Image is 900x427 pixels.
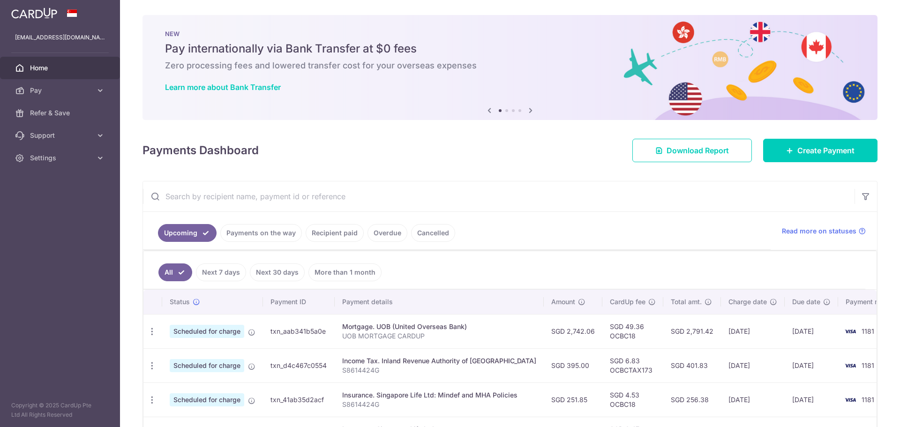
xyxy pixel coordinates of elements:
td: [DATE] [785,382,838,417]
td: [DATE] [785,348,838,382]
img: Bank Card [841,360,860,371]
input: Search by recipient name, payment id or reference [143,181,855,211]
span: Refer & Save [30,108,92,118]
td: SGD 256.38 [663,382,721,417]
span: Total amt. [671,297,702,307]
p: UOB MORTGAGE CARDUP [342,331,536,341]
td: SGD 6.83 OCBCTAX173 [602,348,663,382]
span: Settings [30,153,92,163]
span: Status [170,297,190,307]
a: Upcoming [158,224,217,242]
td: [DATE] [721,382,785,417]
div: Mortgage. UOB (United Overseas Bank) [342,322,536,331]
p: S8614424G [342,366,536,375]
span: Charge date [728,297,767,307]
span: Pay [30,86,92,95]
td: SGD 401.83 [663,348,721,382]
a: Next 30 days [250,263,305,281]
td: SGD 2,791.42 [663,314,721,348]
a: More than 1 month [308,263,382,281]
span: 1181 [862,361,874,369]
td: SGD 2,742.06 [544,314,602,348]
p: S8614424G [342,400,536,409]
a: Recipient paid [306,224,364,242]
img: Bank transfer banner [142,15,877,120]
span: CardUp fee [610,297,645,307]
h6: Zero processing fees and lowered transfer cost for your overseas expenses [165,60,855,71]
span: 1181 [862,396,874,404]
span: Support [30,131,92,140]
h4: Payments Dashboard [142,142,259,159]
h5: Pay internationally via Bank Transfer at $0 fees [165,41,855,56]
td: txn_aab341b5a0e [263,314,335,348]
div: Income Tax. Inland Revenue Authority of [GEOGRAPHIC_DATA] [342,356,536,366]
td: txn_41ab35d2acf [263,382,335,417]
td: txn_d4c467c0554 [263,348,335,382]
td: SGD 251.85 [544,382,602,417]
p: NEW [165,30,855,37]
span: Due date [792,297,820,307]
th: Payment ID [263,290,335,314]
a: Overdue [367,224,407,242]
p: [EMAIL_ADDRESS][DOMAIN_NAME] [15,33,105,42]
td: [DATE] [785,314,838,348]
a: Payments on the way [220,224,302,242]
td: [DATE] [721,314,785,348]
img: Bank Card [841,394,860,405]
a: Create Payment [763,139,877,162]
span: Download Report [667,145,729,156]
a: All [158,263,192,281]
a: Learn more about Bank Transfer [165,82,281,92]
span: Home [30,63,92,73]
span: Scheduled for charge [170,393,244,406]
th: Payment details [335,290,544,314]
span: Amount [551,297,575,307]
img: Bank Card [841,326,860,337]
td: SGD 395.00 [544,348,602,382]
a: Next 7 days [196,263,246,281]
span: Scheduled for charge [170,325,244,338]
a: Download Report [632,139,752,162]
span: Scheduled for charge [170,359,244,372]
a: Read more on statuses [782,226,866,236]
td: SGD 49.36 OCBC18 [602,314,663,348]
span: 1181 [862,327,874,335]
span: Create Payment [797,145,855,156]
a: Cancelled [411,224,455,242]
td: [DATE] [721,348,785,382]
img: CardUp [11,7,57,19]
iframe: Opens a widget where you can find more information [840,399,891,422]
div: Insurance. Singapore Life Ltd: Mindef and MHA Policies [342,390,536,400]
td: SGD 4.53 OCBC18 [602,382,663,417]
span: Read more on statuses [782,226,856,236]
